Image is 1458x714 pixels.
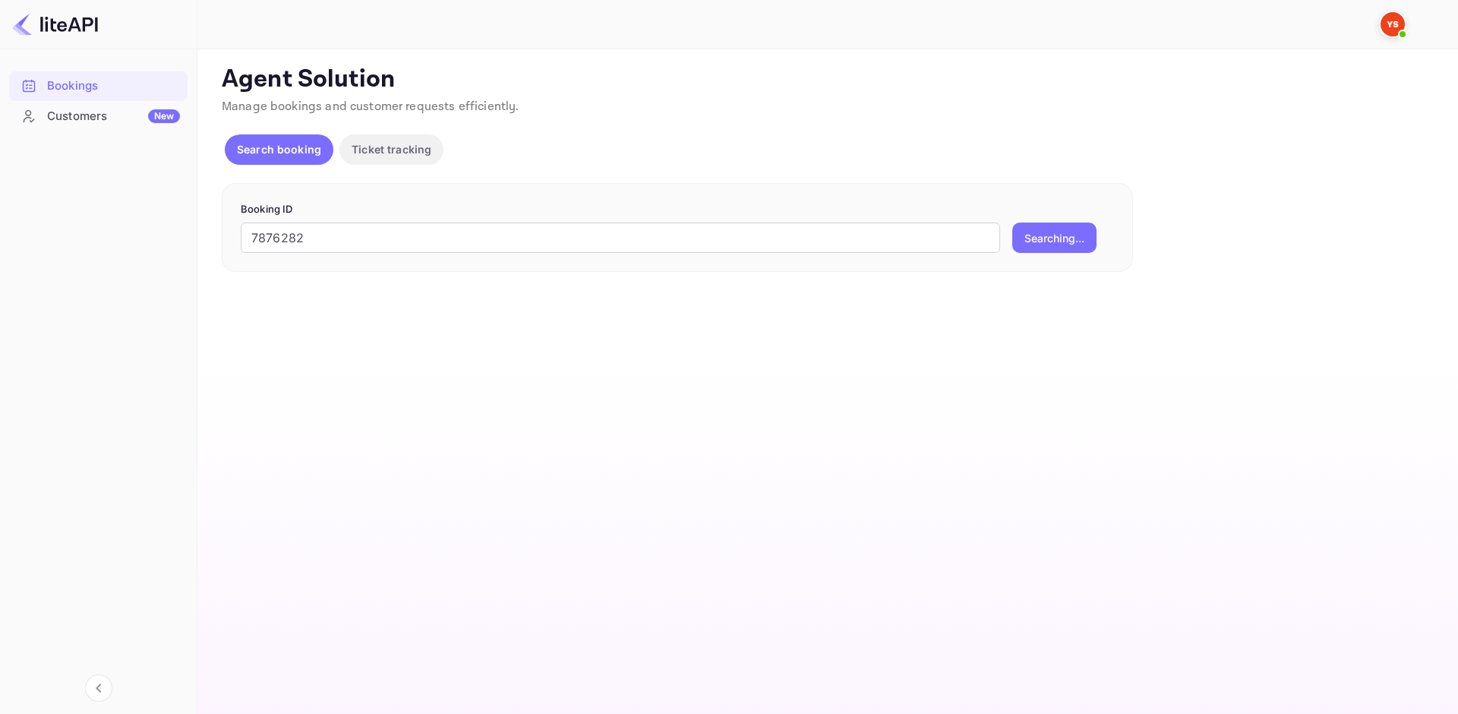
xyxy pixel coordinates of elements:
img: LiteAPI logo [12,12,98,36]
button: Collapse navigation [85,675,112,702]
div: Bookings [9,71,188,101]
div: Customers [47,108,180,125]
a: Bookings [9,71,188,100]
a: CustomersNew [9,102,188,130]
button: Searching... [1012,223,1097,253]
p: Agent Solution [222,65,1431,95]
span: Manage bookings and customer requests efficiently. [222,99,519,115]
img: Yandex Support [1381,12,1405,36]
input: Enter Booking ID (e.g., 63782194) [241,223,1000,253]
div: CustomersNew [9,102,188,131]
p: Search booking [237,141,321,157]
p: Ticket tracking [352,141,431,157]
div: Bookings [47,77,180,95]
p: Booking ID [241,202,1114,217]
div: New [148,109,180,123]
